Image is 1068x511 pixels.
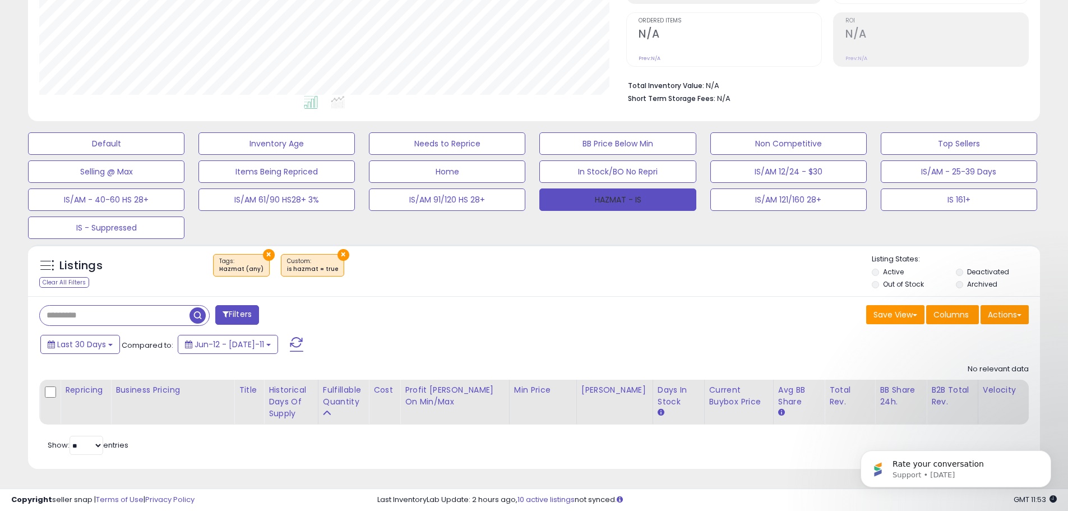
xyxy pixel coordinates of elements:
[658,408,664,418] small: Days In Stock.
[219,257,263,274] span: Tags :
[967,267,1009,277] label: Deactivated
[968,364,1029,375] div: No relevant data
[829,384,870,408] div: Total Rev.
[931,384,973,408] div: B2B Total Rev.
[845,55,867,62] small: Prev: N/A
[881,160,1037,183] button: IS/AM - 25-39 Days
[872,254,1040,265] p: Listing States:
[28,160,184,183] button: Selling @ Max
[373,384,395,396] div: Cost
[866,305,924,324] button: Save View
[933,309,969,320] span: Columns
[981,305,1029,324] button: Actions
[710,132,867,155] button: Non Competitive
[48,440,128,450] span: Show: entries
[323,384,364,408] div: Fulfillable Quantity
[845,27,1028,43] h2: N/A
[28,132,184,155] button: Default
[514,384,572,396] div: Min Price
[881,132,1037,155] button: Top Sellers
[377,495,1057,505] div: Last InventoryLab Update: 2 hours ago, not synced.
[178,335,278,354] button: Jun-12 - [DATE]-11
[639,27,821,43] h2: N/A
[198,188,355,211] button: IS/AM 61/90 HS28+ 3%
[844,427,1068,505] iframe: Intercom notifications message
[11,494,52,505] strong: Copyright
[539,132,696,155] button: BB Price Below Min
[717,93,731,104] span: N/A
[778,408,785,418] small: Avg BB Share.
[883,267,904,277] label: Active
[400,380,510,425] th: The percentage added to the cost of goods (COGS) that forms the calculator for Min & Max prices.
[710,160,867,183] button: IS/AM 12/24 - $30
[539,188,696,211] button: HAZMAT - IS
[628,78,1020,91] li: N/A
[845,18,1028,24] span: ROI
[122,340,173,351] span: Compared to:
[628,81,704,90] b: Total Inventory Value:
[239,384,259,396] div: Title
[287,265,338,273] div: is hazmat = true
[517,494,575,505] a: 10 active listings
[581,384,648,396] div: [PERSON_NAME]
[983,384,1024,396] div: Velocity
[405,384,505,408] div: Profit [PERSON_NAME] on Min/Max
[709,384,769,408] div: Current Buybox Price
[57,339,106,350] span: Last 30 Days
[881,188,1037,211] button: IS 161+
[639,55,660,62] small: Prev: N/A
[40,335,120,354] button: Last 30 Days
[219,265,263,273] div: Hazmat (any)
[115,384,229,396] div: Business Pricing
[65,384,106,396] div: Repricing
[287,257,338,274] span: Custom:
[539,160,696,183] button: In Stock/BO No Repri
[639,18,821,24] span: Ordered Items
[11,495,195,505] div: seller snap | |
[778,384,820,408] div: Avg BB Share
[59,258,103,274] h5: Listings
[195,339,264,350] span: Jun-12 - [DATE]-11
[369,160,525,183] button: Home
[198,132,355,155] button: Inventory Age
[710,188,867,211] button: IS/AM 121/160 28+
[198,160,355,183] button: Items Being Repriced
[215,305,259,325] button: Filters
[39,277,89,288] div: Clear All Filters
[337,249,349,261] button: ×
[967,279,997,289] label: Archived
[263,249,275,261] button: ×
[369,188,525,211] button: IS/AM 91/120 HS 28+
[880,384,922,408] div: BB Share 24h.
[883,279,924,289] label: Out of Stock
[28,217,184,239] button: IS - Suppressed
[145,494,195,505] a: Privacy Policy
[28,188,184,211] button: IS/AM - 40-60 HS 28+
[658,384,700,408] div: Days In Stock
[926,305,979,324] button: Columns
[96,494,144,505] a: Terms of Use
[628,94,715,103] b: Short Term Storage Fees:
[369,132,525,155] button: Needs to Reprice
[269,384,313,420] div: Historical Days Of Supply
